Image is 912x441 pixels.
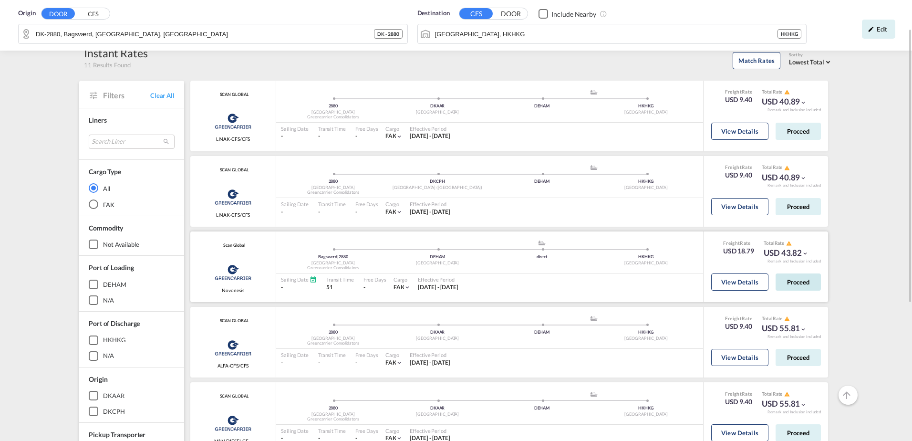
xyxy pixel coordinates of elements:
[764,240,808,247] div: Total Rate
[355,427,378,434] div: Free Days
[725,170,753,180] div: USD 9.40
[594,411,698,418] div: [GEOGRAPHIC_DATA]
[800,326,807,333] md-icon: icon-chevron-down
[600,10,607,18] md-icon: Unchecked: Ignores neighbouring ports when fetching rates.Checked : Includes neighbouring ports w...
[385,254,490,260] div: DEHAM
[385,109,490,115] div: [GEOGRAPHIC_DATA]
[762,172,807,183] div: USD 40.89
[725,322,753,331] div: USD 9.40
[355,200,378,208] div: Free Days
[19,24,407,43] md-input-container: DK-2880, Bagsværd, Gladsaxe, Hareskov
[594,178,698,185] div: HKHKG
[418,283,458,292] div: 01 Jul 2025 - 30 Sep 2025
[103,90,150,101] span: Filters
[490,103,594,109] div: DEHAM
[385,351,403,358] div: Cargo
[762,390,807,398] div: Total Rate
[377,31,399,37] span: DK - 2880
[762,315,807,323] div: Total Rate
[385,132,396,139] span: FAK
[89,391,175,400] md-checkbox: DKAAR
[326,283,354,292] div: 51
[281,260,385,266] div: [GEOGRAPHIC_DATA]
[89,351,175,361] md-checkbox: N/A
[318,125,346,132] div: Transit Time
[103,296,114,304] div: N/A
[212,185,254,209] img: Greencarrier Consolidators
[418,24,807,43] md-input-container: Hong Kong, HKHKG
[103,391,124,400] div: DKAAR
[789,58,824,66] span: Lowest Total
[725,164,753,170] div: Freight Rate
[490,329,594,336] div: DEHAM
[218,362,249,369] span: ALFA-CFS/CFS
[783,89,790,96] button: icon-alert
[318,427,346,434] div: Transit Time
[355,351,378,358] div: Free Days
[776,273,821,291] button: Proceed
[410,132,450,139] span: [DATE] - [DATE]
[329,329,338,335] span: 2880
[410,208,450,215] span: [DATE] - [DATE]
[385,336,490,342] div: [GEOGRAPHIC_DATA]
[760,183,828,188] div: Remark and Inclusion included
[385,200,403,208] div: Cargo
[588,165,600,170] md-icon: assets/icons/custom/ship-fill.svg
[385,125,403,132] div: Cargo
[417,9,450,18] span: Destination
[84,61,130,69] span: 11 Results Found
[800,99,807,106] md-icon: icon-chevron-down
[536,241,548,245] md-icon: assets/icons/custom/ship-fill.svg
[588,90,600,94] md-icon: assets/icons/custom/ship-fill.svg
[318,359,346,367] div: -
[281,185,385,191] div: [GEOGRAPHIC_DATA]
[789,56,833,67] md-select: Select: Lowest Total
[435,27,777,41] input: Search by Port
[89,263,134,272] span: Port of Loading
[326,276,354,283] div: Transit Time
[594,329,698,336] div: HKHKG
[784,165,790,171] md-icon: icon-alert
[281,265,385,271] div: Greencarrier Consolidators
[281,189,385,196] div: Greencarrier Consolidators
[711,349,768,366] button: View Details
[868,26,874,32] md-icon: icon-pencil
[221,242,245,249] div: Contract / Rate Agreement / Tariff / Spot Pricing Reference Number: Scan Global
[783,391,790,398] button: icon-alert
[762,96,807,107] div: USD 40.89
[355,359,357,367] div: -
[410,427,450,434] div: Effective Period
[783,164,790,171] button: icon-alert
[41,8,75,19] button: DOOR
[281,283,317,292] div: -
[410,208,450,216] div: 01 Jul 2025 - 30 Sep 2025
[103,351,114,360] div: N/A
[310,276,317,283] md-icon: Schedules Available
[222,287,244,294] span: Novonesis
[329,178,338,184] span: 2880
[776,198,821,215] button: Proceed
[103,240,139,249] div: not available
[363,283,365,292] div: -
[404,284,411,291] md-icon: icon-chevron-down
[789,52,833,58] div: Sort by
[711,273,768,291] button: View Details
[212,109,254,133] img: Greencarrier Consolidators
[339,254,348,259] span: 2880
[760,259,828,264] div: Remark and Inclusion included
[281,109,385,115] div: [GEOGRAPHIC_DATA]
[396,359,403,366] md-icon: icon-chevron-down
[281,132,309,140] div: -
[588,392,600,397] md-icon: assets/icons/custom/ship-fill.svg
[281,276,317,283] div: Sailing Date
[394,276,411,283] div: Cargo
[410,351,450,358] div: Effective Period
[396,133,403,140] md-icon: icon-chevron-down
[355,125,378,132] div: Free Days
[723,246,754,256] div: USD 18.79
[150,91,175,100] span: Clear All
[764,247,808,259] div: USD 43.82
[733,52,780,69] button: Match Rates
[89,116,106,124] span: Liners
[281,340,385,346] div: Greencarrier Consolidators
